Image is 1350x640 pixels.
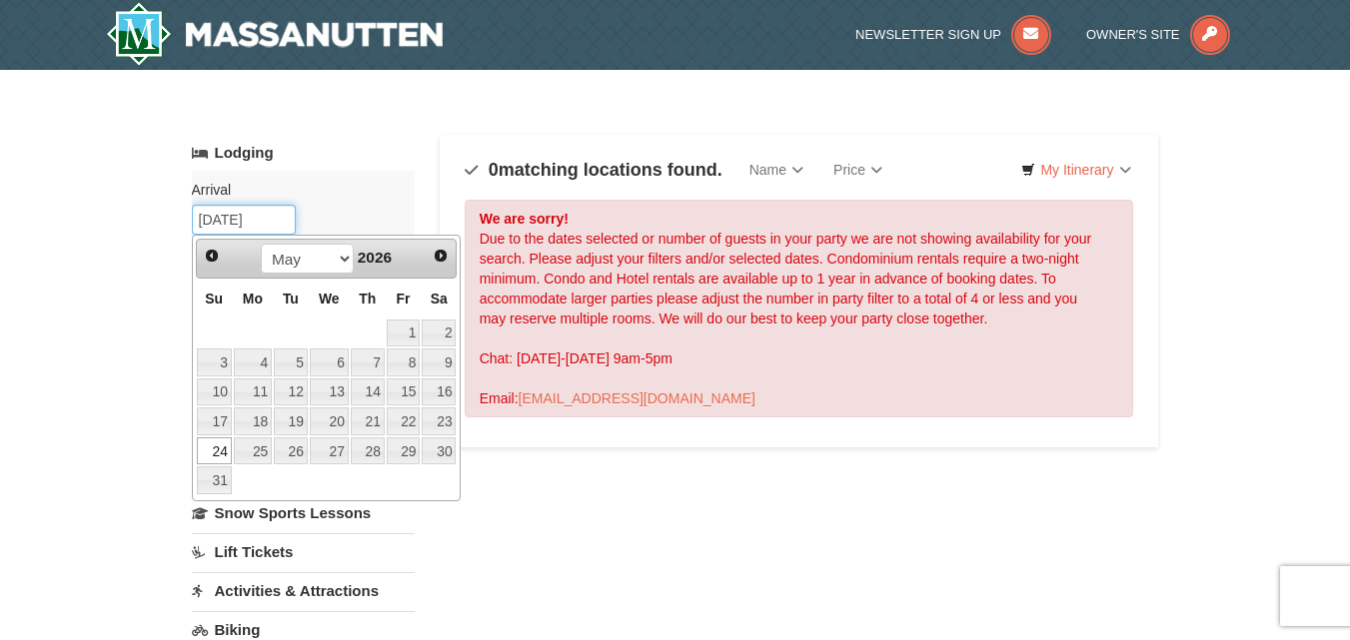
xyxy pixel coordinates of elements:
a: 11 [234,378,272,406]
a: 29 [387,437,421,465]
a: Newsletter Sign Up [855,27,1051,42]
a: Price [818,150,897,190]
a: 18 [234,407,272,435]
span: Thursday [359,291,376,307]
a: My Itinerary [1008,155,1143,185]
a: 7 [351,348,385,376]
a: 24 [197,437,232,465]
a: 21 [351,407,385,435]
a: 17 [197,407,232,435]
a: 27 [310,437,349,465]
span: 2026 [358,249,392,266]
img: Massanutten Resort Logo [106,2,444,66]
a: [EMAIL_ADDRESS][DOMAIN_NAME] [519,390,755,406]
a: 5 [274,348,308,376]
a: 1 [387,320,421,347]
a: 13 [310,378,349,406]
h4: matching locations found. [465,160,722,180]
a: 23 [422,407,456,435]
a: Activities & Attractions [192,572,415,609]
a: Prev [199,242,227,270]
strong: We are sorry! [480,211,569,227]
a: 30 [422,437,456,465]
a: Name [734,150,818,190]
span: 0 [489,160,499,180]
a: 12 [274,378,308,406]
span: Monday [243,291,263,307]
a: 22 [387,407,421,435]
span: Newsletter Sign Up [855,27,1001,42]
a: 31 [197,466,232,494]
a: Next [427,242,455,270]
span: Owner's Site [1086,27,1180,42]
span: Wednesday [319,291,340,307]
a: 28 [351,437,385,465]
a: Lodging [192,135,415,171]
div: Due to the dates selected or number of guests in your party we are not showing availability for y... [465,200,1134,417]
a: 8 [387,348,421,376]
a: 16 [422,378,456,406]
a: Owner's Site [1086,27,1230,42]
a: 14 [351,378,385,406]
label: Arrival [192,180,400,200]
span: Saturday [431,291,448,307]
span: Tuesday [283,291,299,307]
a: 20 [310,407,349,435]
a: Snow Sports Lessons [192,494,415,531]
a: Lift Tickets [192,533,415,570]
a: 10 [197,378,232,406]
span: Friday [397,291,411,307]
a: 3 [197,348,232,376]
a: 25 [234,437,272,465]
span: Sunday [205,291,223,307]
a: 6 [310,348,349,376]
span: Prev [204,248,220,264]
a: 9 [422,348,456,376]
a: 19 [274,407,308,435]
span: Next [433,248,449,264]
a: 26 [274,437,308,465]
a: Massanutten Resort [106,2,444,66]
a: 15 [387,378,421,406]
a: 2 [422,320,456,347]
a: 4 [234,348,272,376]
